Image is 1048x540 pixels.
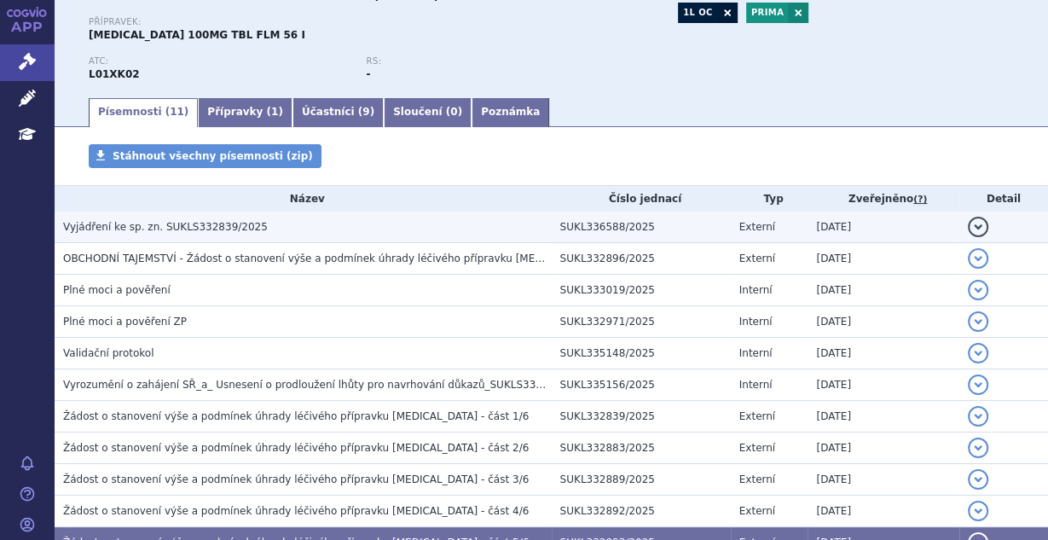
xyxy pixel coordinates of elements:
[739,221,775,233] span: Externí
[739,379,773,391] span: Interní
[113,150,313,162] span: Stáhnout všechny písemnosti (zip)
[367,68,371,80] strong: -
[731,186,808,212] th: Typ
[271,106,278,118] span: 1
[63,473,529,485] span: Žádost o stanovení výše a podmínek úhrady léčivého přípravku Zejula - část 3/6
[89,144,321,168] a: Stáhnout všechny písemnosti (zip)
[808,306,958,338] td: [DATE]
[739,347,773,359] span: Interní
[968,280,988,300] button: detail
[968,501,988,521] button: detail
[63,284,171,296] span: Plné moci a pověření
[552,275,731,306] td: SUKL333019/2025
[959,186,1048,212] th: Detail
[808,243,958,275] td: [DATE]
[170,106,184,118] span: 11
[808,186,958,212] th: Zveřejněno
[292,98,384,127] a: Účastníci (9)
[63,410,529,422] span: Žádost o stanovení výše a podmínek úhrady léčivého přípravku Zejula - část 1/6
[913,194,927,206] abbr: (?)
[746,3,788,23] a: PRIMA
[968,406,988,427] button: detail
[89,98,198,127] a: Písemnosti (11)
[739,316,773,328] span: Interní
[808,212,958,243] td: [DATE]
[55,186,552,212] th: Název
[384,98,472,127] a: Sloučení (0)
[739,284,773,296] span: Interní
[739,410,775,422] span: Externí
[968,469,988,490] button: detail
[808,338,958,369] td: [DATE]
[808,464,958,496] td: [DATE]
[367,56,628,67] p: RS:
[968,311,988,332] button: detail
[362,106,369,118] span: 9
[739,442,775,454] span: Externí
[63,221,268,233] span: Vyjádření ke sp. zn. SUKLS332839/2025
[552,496,731,527] td: SUKL332892/2025
[968,248,988,269] button: detail
[63,316,187,328] span: Plné moci a pověření ZP
[968,375,988,395] button: detail
[968,438,988,458] button: detail
[808,433,958,464] td: [DATE]
[552,306,731,338] td: SUKL332971/2025
[450,106,457,118] span: 0
[552,338,731,369] td: SUKL335148/2025
[63,505,529,517] span: Žádost o stanovení výše a podmínek úhrady léčivého přípravku Zejula - část 4/6
[63,347,154,359] span: Validační protokol
[808,496,958,527] td: [DATE]
[472,98,549,127] a: Poznámka
[89,29,305,41] span: [MEDICAL_DATA] 100MG TBL FLM 56 I
[552,401,731,433] td: SUKL332839/2025
[739,253,775,264] span: Externí
[808,275,958,306] td: [DATE]
[63,379,591,391] span: Vyrozumění o zahájení SŘ_a_ Usnesení o prodloužení lhůty pro navrhování důkazů_SUKLS332839/2025
[89,17,644,27] p: Přípravek:
[552,369,731,401] td: SUKL335156/2025
[808,401,958,433] td: [DATE]
[552,186,731,212] th: Číslo jednací
[739,473,775,485] span: Externí
[552,433,731,464] td: SUKL332883/2025
[63,442,529,454] span: Žádost o stanovení výše a podmínek úhrady léčivého přípravku Zejula - část 2/6
[968,343,988,363] button: detail
[89,68,140,80] strong: NIRAPARIB
[968,217,988,237] button: detail
[63,253,775,264] span: OBCHODNÍ TAJEMSTVÍ - Žádost o stanovení výše a podmínek úhrady léčivého přípravku Zejula - část 6...
[552,243,731,275] td: SUKL332896/2025
[739,505,775,517] span: Externí
[552,464,731,496] td: SUKL332889/2025
[678,3,717,23] a: 1L OC
[198,98,292,127] a: Přípravky (1)
[808,369,958,401] td: [DATE]
[89,56,350,67] p: ATC:
[552,212,731,243] td: SUKL336588/2025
